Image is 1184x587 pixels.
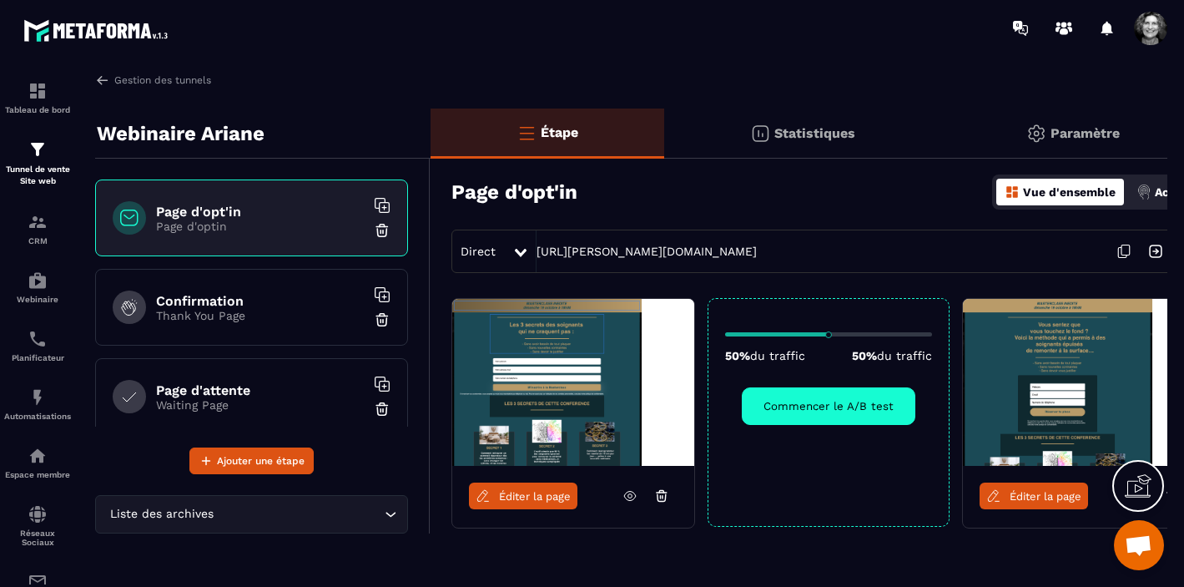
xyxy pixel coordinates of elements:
[452,299,694,466] img: image
[4,375,71,433] a: automationsautomationsAutomatisations
[1136,185,1151,200] img: actions.d6e523a2.png
[28,329,48,349] img: scheduler
[95,495,408,534] div: Search for option
[877,349,932,362] span: du traffic
[28,271,48,291] img: automations
[4,127,71,200] a: formationformationTunnel de vente Site web
[28,387,48,407] img: automations
[374,401,390,417] img: trash
[23,15,174,46] img: logo
[4,412,71,421] p: Automatisations
[469,483,577,509] a: Éditer la page
[28,446,48,466] img: automations
[4,470,71,479] p: Espace membre
[156,398,365,412] p: Waiting Page
[980,483,1088,509] a: Éditer la page
[742,387,915,425] button: Commencer le A/B test
[28,139,48,159] img: formation
[461,245,496,258] span: Direct
[499,490,571,503] span: Éditer la page
[374,222,390,239] img: trash
[1005,185,1020,200] img: dashboard-orange.40269519.svg
[750,349,805,362] span: du traffic
[156,204,365,220] h6: Page d'opt'in
[4,492,71,559] a: social-networksocial-networkRéseaux Sociaux
[541,124,578,140] p: Étape
[451,180,577,204] h3: Page d'opt'in
[217,505,380,524] input: Search for option
[537,245,757,258] a: [URL][PERSON_NAME][DOMAIN_NAME]
[1114,520,1164,570] div: Ouvrir le chat
[217,453,305,469] span: Ajouter une étape
[1010,490,1081,503] span: Éditer la page
[774,125,855,141] p: Statistiques
[156,382,365,398] h6: Page d'attente
[1026,124,1046,144] img: setting-gr.5f69749f.svg
[28,212,48,232] img: formation
[156,309,365,322] p: Thank You Page
[4,316,71,375] a: schedulerschedulerPlanificateur
[156,293,365,309] h6: Confirmation
[1023,185,1116,199] p: Vue d'ensemble
[97,117,265,150] p: Webinaire Ariane
[374,311,390,328] img: trash
[4,295,71,304] p: Webinaire
[4,105,71,114] p: Tableau de bord
[1050,125,1120,141] p: Paramètre
[4,164,71,187] p: Tunnel de vente Site web
[4,353,71,362] p: Planificateur
[1140,235,1171,267] img: arrow-next.bcc2205e.svg
[106,505,217,524] span: Liste des archives
[4,200,71,258] a: formationformationCRM
[516,123,537,143] img: bars-o.4a397970.svg
[95,73,110,88] img: arrow
[852,349,932,362] p: 50%
[4,258,71,316] a: automationsautomationsWebinaire
[156,220,365,233] p: Page d'optin
[28,81,48,101] img: formation
[725,349,805,362] p: 50%
[4,236,71,245] p: CRM
[189,448,314,474] button: Ajouter une étape
[28,504,48,524] img: social-network
[4,529,71,547] p: Réseaux Sociaux
[95,73,211,88] a: Gestion des tunnels
[750,124,770,144] img: stats.20deebd0.svg
[4,433,71,492] a: automationsautomationsEspace membre
[4,68,71,127] a: formationformationTableau de bord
